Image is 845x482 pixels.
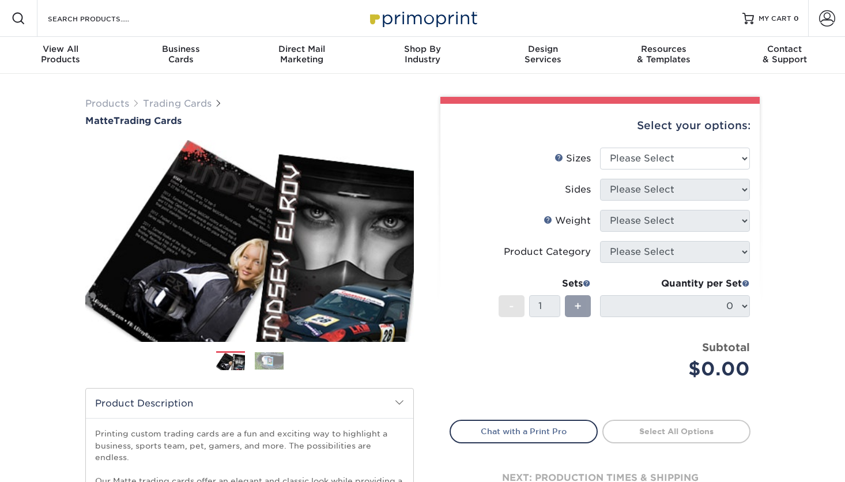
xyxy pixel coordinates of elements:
[85,98,129,109] a: Products
[565,183,591,197] div: Sides
[483,44,603,65] div: Services
[120,44,241,54] span: Business
[86,389,413,418] h2: Product Description
[85,115,414,126] h1: Trading Cards
[603,44,724,65] div: & Templates
[242,44,362,54] span: Direct Mail
[509,298,514,315] span: -
[242,44,362,65] div: Marketing
[574,298,582,315] span: +
[143,98,212,109] a: Trading Cards
[725,37,845,74] a: Contact& Support
[544,214,591,228] div: Weight
[255,352,284,370] img: Trading Cards 02
[602,420,750,443] a: Select All Options
[3,447,98,478] iframe: Google Customer Reviews
[450,104,750,148] div: Select your options:
[85,115,414,126] a: MatteTrading Cards
[609,355,750,383] div: $0.00
[85,115,114,126] span: Matte
[483,37,603,74] a: DesignServices
[242,37,362,74] a: Direct MailMarketing
[725,44,845,54] span: Contact
[216,352,245,371] img: Trading Cards 01
[554,152,591,165] div: Sizes
[483,44,603,54] span: Design
[120,37,241,74] a: BusinessCards
[504,245,591,259] div: Product Category
[362,44,482,54] span: Shop By
[120,44,241,65] div: Cards
[362,37,482,74] a: Shop ByIndustry
[725,44,845,65] div: & Support
[603,44,724,54] span: Resources
[759,14,791,24] span: MY CART
[47,12,159,25] input: SEARCH PRODUCTS.....
[702,341,750,353] strong: Subtotal
[499,277,591,291] div: Sets
[600,277,750,291] div: Quantity per Set
[85,127,414,355] img: Matte 01
[603,37,724,74] a: Resources& Templates
[365,6,480,31] img: Primoprint
[794,14,799,22] span: 0
[450,420,598,443] a: Chat with a Print Pro
[362,44,482,65] div: Industry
